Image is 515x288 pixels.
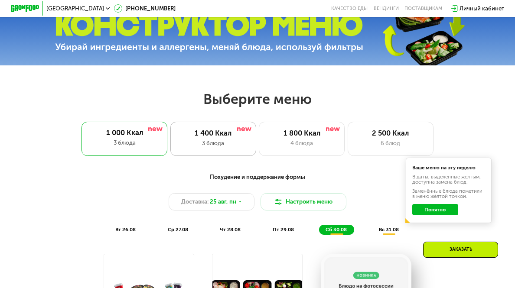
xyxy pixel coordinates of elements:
div: 3 блюда [89,139,160,147]
div: 4 блюда [267,139,337,148]
span: Доставка: [181,197,209,206]
span: 25 авг, пн [210,197,236,206]
span: пт 29.08 [273,227,294,233]
a: Вендинги [374,6,399,11]
div: поставщикам [404,6,442,11]
div: Ваше меню на эту неделю [412,165,485,171]
div: 2 500 Ккал [355,129,426,138]
div: В даты, выделенные желтым, доступна замена блюд. [412,175,485,184]
div: 1 400 Ккал [178,129,248,138]
button: Понятно [412,204,459,215]
div: Заказать [423,242,498,258]
h2: Выберите меню [23,91,492,108]
span: сб 30.08 [326,227,347,233]
div: 1 800 Ккал [267,129,337,138]
div: Похудение и поддержание формы [46,173,469,182]
a: [PHONE_NUMBER] [114,4,176,13]
button: Настроить меню [261,193,346,210]
div: 6 блюд [355,139,426,148]
div: Заменённые блюда пометили в меню жёлтой точкой. [412,189,485,199]
div: 3 блюда [178,139,248,148]
span: вс 31.08 [379,227,399,233]
span: вт 26.08 [115,227,136,233]
span: чт 28.08 [220,227,241,233]
span: ср 27.08 [168,227,188,233]
a: Качество еды [331,6,368,11]
div: Личный кабинет [460,4,504,13]
div: 1 000 Ккал [89,129,160,137]
span: [GEOGRAPHIC_DATA] [46,6,104,11]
